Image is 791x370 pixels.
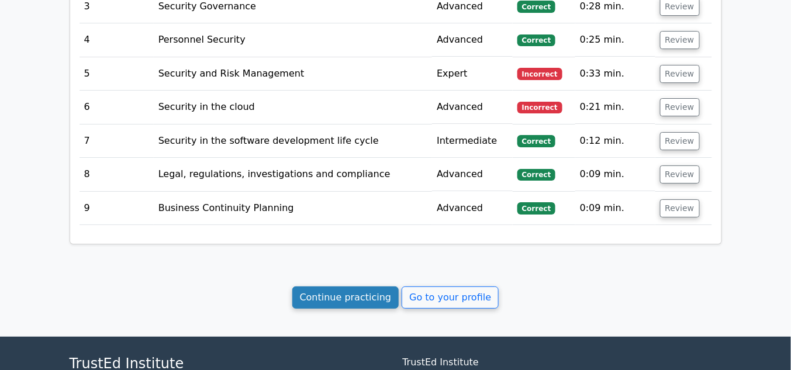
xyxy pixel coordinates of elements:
td: Security in the software development life cycle [154,125,432,158]
td: 5 [80,57,154,91]
span: Correct [517,34,555,46]
td: Legal, regulations, investigations and compliance [154,158,432,191]
a: Continue practicing [292,286,399,309]
td: 0:12 min. [575,125,655,158]
td: 0:09 min. [575,192,655,225]
td: 0:21 min. [575,91,655,124]
td: Business Continuity Planning [154,192,432,225]
td: Personnel Security [154,23,432,57]
span: Incorrect [517,102,562,113]
td: 9 [80,192,154,225]
span: Correct [517,169,555,181]
td: 6 [80,91,154,124]
td: Advanced [432,23,513,57]
button: Review [660,98,700,116]
button: Review [660,132,700,150]
a: Go to your profile [402,286,499,309]
td: Advanced [432,158,513,191]
td: Expert [432,57,513,91]
td: Advanced [432,91,513,124]
button: Review [660,165,700,184]
td: Security and Risk Management [154,57,432,91]
td: 0:25 min. [575,23,655,57]
td: Security in the cloud [154,91,432,124]
td: 8 [80,158,154,191]
span: Correct [517,1,555,12]
span: Correct [517,135,555,147]
td: Advanced [432,192,513,225]
button: Review [660,31,700,49]
td: 4 [80,23,154,57]
td: 0:09 min. [575,158,655,191]
button: Review [660,199,700,217]
span: Correct [517,202,555,214]
td: 7 [80,125,154,158]
td: 0:33 min. [575,57,655,91]
td: Intermediate [432,125,513,158]
span: Incorrect [517,68,562,79]
button: Review [660,65,700,83]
